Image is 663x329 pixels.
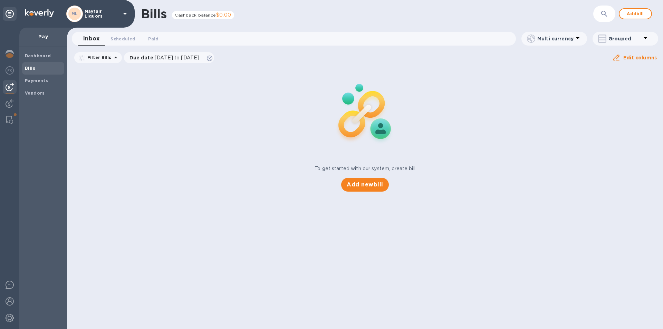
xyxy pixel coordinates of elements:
button: Add newbill [341,178,388,192]
b: Payments [25,78,48,83]
span: Cashback balance [175,12,216,18]
span: Inbox [83,34,99,43]
span: $0.00 [216,12,231,18]
img: Logo [25,9,54,17]
span: Scheduled [110,35,135,42]
u: Edit columns [623,55,657,60]
b: Dashboard [25,53,51,58]
div: Due date:[DATE] to [DATE] [124,52,214,63]
span: Paid [148,35,158,42]
span: [DATE] to [DATE] [155,55,199,60]
div: Unpin categories [3,7,17,21]
h1: Bills [141,7,166,21]
p: Due date : [129,54,203,61]
p: Multi currency [537,35,574,42]
p: Filter Bills [85,55,112,60]
b: Bills [25,66,35,71]
button: Addbill [619,8,652,19]
b: ML [71,11,78,16]
span: Add new bill [347,181,383,189]
p: Grouped [608,35,641,42]
p: Mayfair Liquors [85,9,119,19]
b: Vendors [25,90,45,96]
span: Add bill [625,10,646,18]
img: Foreign exchange [6,66,14,75]
p: To get started with our system, create bill [315,165,415,172]
p: Pay [25,33,61,40]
